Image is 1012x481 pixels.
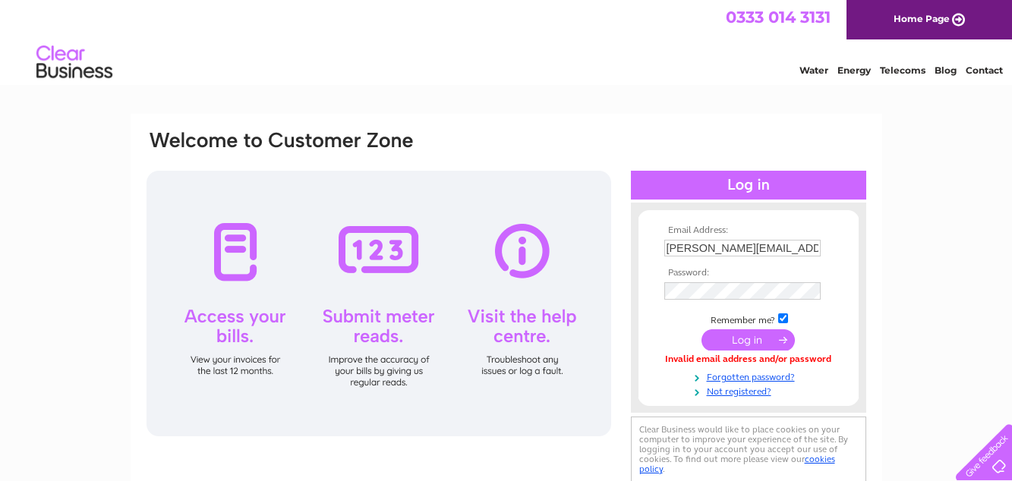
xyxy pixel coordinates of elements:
img: logo.png [36,39,113,86]
div: Clear Business is a trading name of Verastar Limited (registered in [GEOGRAPHIC_DATA] No. 3667643... [148,8,865,74]
a: Water [799,64,828,76]
div: Invalid email address and/or password [664,354,833,365]
th: Password: [660,268,837,278]
a: cookies policy [639,454,835,474]
a: Contact [966,64,1003,76]
input: Submit [701,329,795,351]
a: Energy [837,64,871,76]
a: Blog [935,64,957,76]
th: Email Address: [660,225,837,236]
a: Not registered? [664,383,837,398]
a: Forgotten password? [664,369,837,383]
td: Remember me? [660,311,837,326]
a: Telecoms [880,64,925,76]
a: 0333 014 3131 [726,8,831,27]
